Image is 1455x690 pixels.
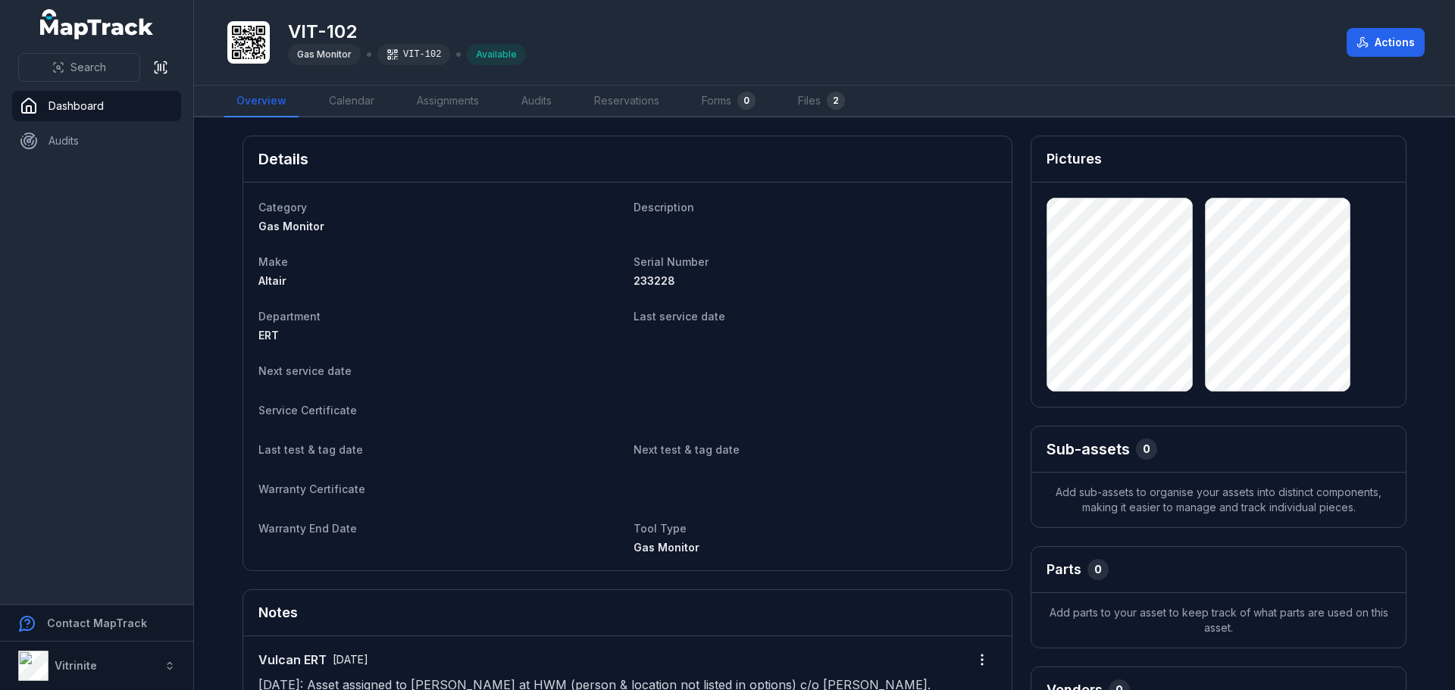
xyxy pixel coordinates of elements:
a: Dashboard [12,91,181,121]
span: Warranty End Date [258,522,357,535]
span: Last service date [634,310,725,323]
span: Gas Monitor [258,220,324,233]
span: Add parts to your asset to keep track of what parts are used on this asset. [1031,593,1406,648]
a: Audits [509,86,564,117]
a: Forms0 [690,86,768,117]
h2: Details [258,148,308,170]
span: [DATE] [333,653,368,666]
time: 9/7/2025, 6:15:46 PM [333,653,368,666]
button: Actions [1347,28,1425,57]
a: Calendar [317,86,386,117]
span: Description [634,201,694,214]
span: Last test & tag date [258,443,363,456]
strong: Vulcan ERT [258,651,327,669]
span: Category [258,201,307,214]
span: Gas Monitor [297,48,352,60]
div: 2 [827,92,845,110]
span: Warranty Certificate [258,482,365,495]
h3: Notes [258,602,298,623]
a: Assignments [405,86,491,117]
div: 0 [1136,439,1157,460]
span: Search [70,60,106,75]
span: ERT [258,329,279,342]
a: Overview [224,86,299,117]
span: Department [258,310,321,323]
span: Make [258,255,288,268]
a: Reservations [582,86,671,117]
button: Search [18,53,140,82]
h1: VIT-102 [288,20,526,44]
span: 233228 [634,274,675,287]
div: 0 [737,92,756,110]
span: Next test & tag date [634,443,740,456]
a: Files2 [786,86,857,117]
span: Add sub-assets to organise your assets into distinct components, making it easier to manage and t... [1031,473,1406,527]
h3: Pictures [1047,148,1102,170]
span: Serial Number [634,255,709,268]
a: MapTrack [40,9,154,39]
span: Tool Type [634,522,687,535]
h3: Parts [1047,559,1081,580]
span: Gas Monitor [634,541,699,554]
span: Next service date [258,364,352,377]
div: VIT-102 [377,44,450,65]
div: 0 [1087,559,1109,580]
strong: Contact MapTrack [47,617,147,629]
strong: Vitrinite [55,659,97,672]
span: Service Certificate [258,404,357,417]
a: Audits [12,126,181,156]
div: Available [467,44,526,65]
h2: Sub-assets [1047,439,1130,460]
span: Altair [258,274,286,287]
